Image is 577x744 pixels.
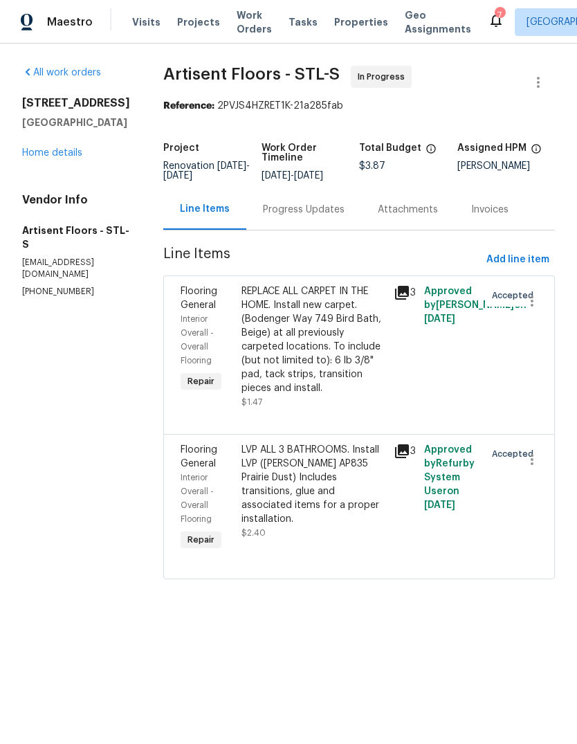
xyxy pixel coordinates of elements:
span: Interior Overall - Overall Flooring [181,315,214,365]
div: Line Items [180,202,230,216]
span: Flooring General [181,445,217,469]
div: REPLACE ALL CARPET IN THE HOME. Install new carpet. (Bodenger Way 749 Bird Bath, Beige) at all pr... [241,284,385,395]
p: [EMAIL_ADDRESS][DOMAIN_NAME] [22,257,130,280]
h5: Assigned HPM [457,143,526,153]
span: Approved by [PERSON_NAME] on [424,287,526,324]
span: Add line item [486,251,549,269]
span: $3.87 [359,161,385,171]
span: - [262,171,323,181]
span: [DATE] [424,314,455,324]
span: Properties [334,15,388,29]
h5: Work Order Timeline [262,143,360,163]
span: Interior Overall - Overall Flooring [181,473,214,523]
div: 2PVJS4HZRET1K-21a285fab [163,99,555,113]
span: Geo Assignments [405,8,471,36]
span: $1.47 [241,398,262,406]
span: Accepted [492,289,539,302]
span: Renovation [163,161,250,181]
span: Visits [132,15,161,29]
span: Maestro [47,15,93,29]
a: All work orders [22,68,101,78]
h4: Vendor Info [22,193,130,207]
span: [DATE] [294,171,323,181]
div: Invoices [471,203,509,217]
span: [DATE] [262,171,291,181]
h5: [GEOGRAPHIC_DATA] [22,116,130,129]
span: [DATE] [163,171,192,181]
span: [DATE] [424,500,455,510]
span: Approved by Refurby System User on [424,445,475,510]
span: Repair [182,533,220,547]
span: Line Items [163,247,481,273]
div: Attachments [378,203,438,217]
div: [PERSON_NAME] [457,161,556,171]
span: Tasks [288,17,318,27]
h5: Total Budget [359,143,421,153]
h2: [STREET_ADDRESS] [22,96,130,110]
b: Reference: [163,101,214,111]
span: - [163,161,250,181]
div: Progress Updates [263,203,345,217]
span: Work Orders [237,8,272,36]
span: Repair [182,374,220,388]
span: Accepted [492,447,539,461]
span: In Progress [358,70,410,84]
span: The total cost of line items that have been proposed by Opendoor. This sum includes line items th... [425,143,437,161]
span: Projects [177,15,220,29]
span: [DATE] [217,161,246,171]
div: 7 [495,8,504,22]
div: 3 [394,284,416,301]
button: Add line item [481,247,555,273]
span: $2.40 [241,529,266,537]
span: The hpm assigned to this work order. [531,143,542,161]
p: [PHONE_NUMBER] [22,286,130,298]
a: Home details [22,148,82,158]
h5: Artisent Floors - STL-S [22,224,130,251]
div: 3 [394,443,416,460]
h5: Project [163,143,199,153]
span: Artisent Floors - STL-S [163,66,340,82]
div: LVP ALL 3 BATHROOMS. Install LVP ([PERSON_NAME] AP835 Prairie Dust) Includes transitions, glue an... [241,443,385,526]
span: Flooring General [181,287,217,310]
